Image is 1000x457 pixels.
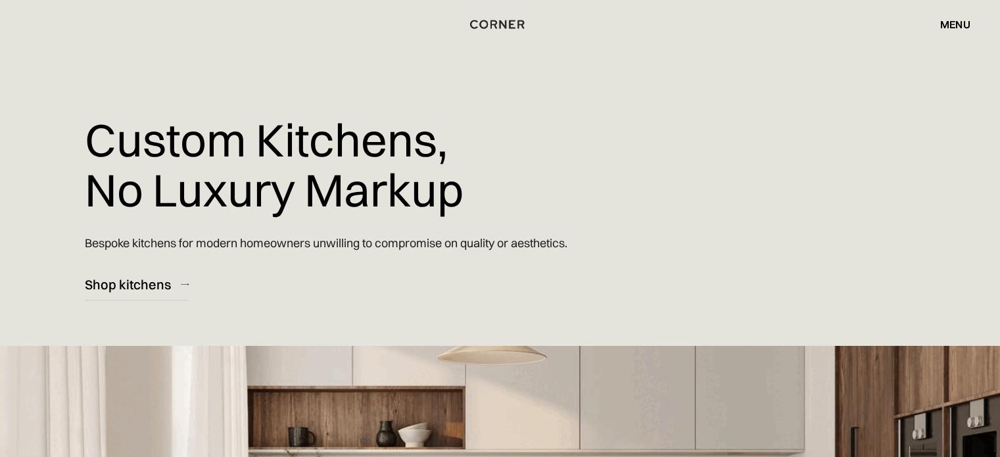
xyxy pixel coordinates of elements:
div: Shop kitchens [85,276,171,293]
a: home [465,16,534,33]
a: Shop kitchens [85,268,189,301]
p: Bespoke kitchens for modern homeowners unwilling to compromise on quality or aesthetics. [85,224,567,262]
h1: Custom Kitchens, No Luxury Markup [85,105,464,224]
div: menu [940,19,970,30]
div: menu [927,13,970,36]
